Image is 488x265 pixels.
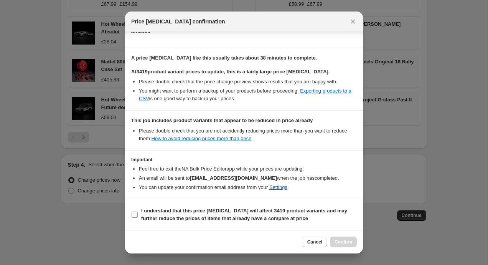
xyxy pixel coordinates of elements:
[131,18,225,25] span: Price [MEDICAL_DATA] confirmation
[141,208,347,221] b: I understand that this price [MEDICAL_DATA] will affect 3419 product variants and may further red...
[348,16,358,27] button: Close
[131,55,317,61] b: A price [MEDICAL_DATA] like this usually takes about 38 minutes to complete.
[131,157,357,163] h3: Important
[131,118,313,123] b: This job includes product variants that appear to be reduced in price already
[303,237,327,247] button: Cancel
[139,174,357,182] li: An email will be sent to when the job has completed .
[307,239,322,245] span: Cancel
[190,175,277,181] b: [EMAIL_ADDRESS][DOMAIN_NAME]
[139,165,357,173] li: Feel free to exit the NA Bulk Price Editor app while your prices are updating.
[139,184,357,191] li: You can update your confirmation email address from your .
[152,136,252,141] a: How to avoid reducing prices more than once
[139,88,351,101] a: Exporting products to a CSV
[131,69,330,75] b: At 3419 product variant prices to update, this is a fairly large price [MEDICAL_DATA].
[139,78,357,86] li: Please double check that the price change preview shows results that you are happy with.
[139,87,357,103] li: You might want to perform a backup of your products before proceeding. is one good way to backup ...
[139,127,357,142] li: Please double check that you are not accidently reducing prices more than you want to reduce them
[269,184,287,190] a: Settings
